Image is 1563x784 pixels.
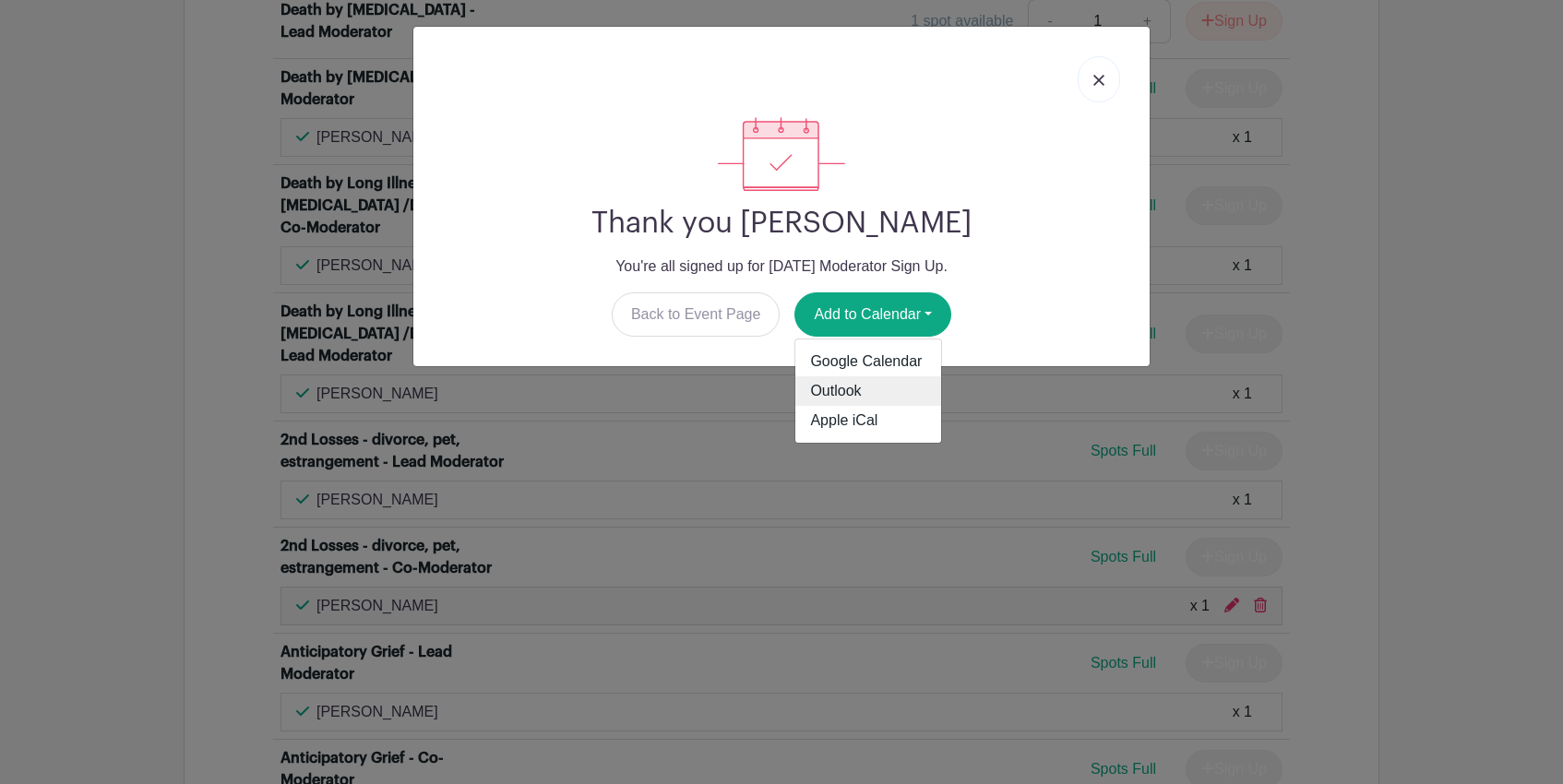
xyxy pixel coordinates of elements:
[1093,75,1104,86] img: close_button-5f87c8562297e5c2d7936805f587ecaba9071eb48480494691a3f1689db116b3.svg
[718,117,845,191] img: signup_complete-c468d5dda3e2740ee63a24cb0ba0d3ce5d8a4ecd24259e683200fb1569d990c8.svg
[612,292,781,337] a: Back to Event Page
[428,255,1135,278] p: You're all signed up for [DATE] Moderator Sign Up.
[795,376,941,406] a: Outlook
[795,347,941,376] a: Google Calendar
[428,206,1135,241] h2: Thank you [PERSON_NAME]
[794,292,951,337] button: Add to Calendar
[795,406,941,435] a: Apple iCal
